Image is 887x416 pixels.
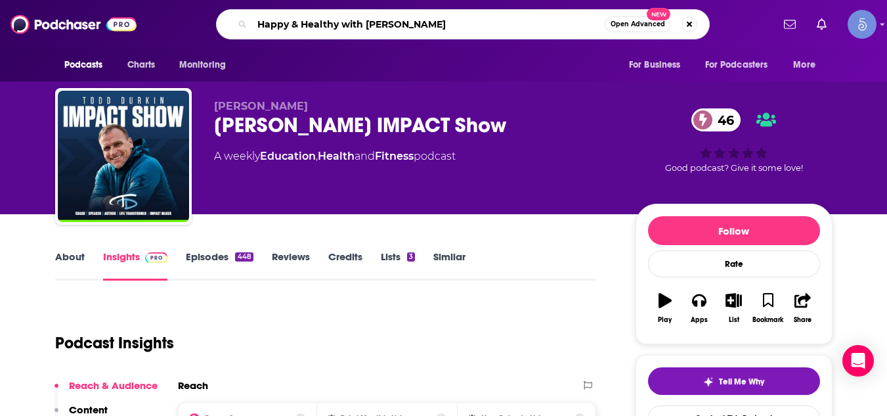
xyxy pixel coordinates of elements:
a: Education [260,150,316,162]
div: 46Good podcast? Give it some love! [636,100,833,181]
div: Apps [691,316,708,324]
span: and [355,150,375,162]
button: Share [785,285,819,332]
span: New [647,8,670,20]
button: Show profile menu [848,10,876,39]
a: Show notifications dropdown [811,13,832,35]
div: Open Intercom Messenger [842,345,874,377]
button: open menu [697,53,787,78]
div: A weekly podcast [214,149,456,164]
p: Reach & Audience [69,379,158,392]
a: Credits [328,250,362,281]
img: Podchaser - Follow, Share and Rate Podcasts [11,12,137,37]
span: Monitoring [179,56,226,74]
a: 46 [691,108,741,131]
img: tell me why sparkle [703,377,714,387]
span: [PERSON_NAME] [214,100,308,112]
span: More [793,56,815,74]
input: Search podcasts, credits, & more... [252,14,605,35]
div: Share [794,316,811,324]
button: Follow [648,216,820,245]
button: Reach & Audience [54,379,158,404]
h2: Reach [178,379,208,392]
h1: Podcast Insights [55,333,174,353]
button: open menu [170,53,243,78]
button: Play [648,285,682,332]
button: Open AdvancedNew [605,16,671,32]
img: User Profile [848,10,876,39]
button: List [716,285,750,332]
div: 3 [407,252,415,262]
div: Play [658,316,672,324]
button: tell me why sparkleTell Me Why [648,367,820,395]
div: Bookmark [752,316,783,324]
a: InsightsPodchaser Pro [103,250,168,281]
a: Reviews [272,250,310,281]
a: Charts [119,53,163,78]
button: Apps [682,285,716,332]
span: Good podcast? Give it some love! [665,163,803,173]
a: Health [318,150,355,162]
div: List [729,316,739,324]
a: Show notifications dropdown [779,13,801,35]
img: Todd Durkin IMPACT Show [58,91,189,222]
button: open menu [55,53,120,78]
span: Podcasts [64,56,103,74]
div: Search podcasts, credits, & more... [216,9,710,39]
button: open menu [620,53,697,78]
span: For Business [629,56,681,74]
a: Episodes448 [186,250,253,281]
a: Fitness [375,150,414,162]
span: Open Advanced [611,21,665,28]
p: Content [69,404,108,416]
img: Podchaser Pro [145,252,168,263]
button: open menu [784,53,832,78]
button: Bookmark [751,285,785,332]
span: Charts [127,56,156,74]
span: Tell Me Why [719,377,764,387]
div: Rate [648,250,820,277]
div: 448 [235,252,253,262]
span: Logged in as Spiral5-G1 [848,10,876,39]
a: About [55,250,85,281]
a: Similar [433,250,465,281]
span: , [316,150,318,162]
a: Lists3 [381,250,415,281]
span: For Podcasters [705,56,768,74]
span: 46 [704,108,741,131]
